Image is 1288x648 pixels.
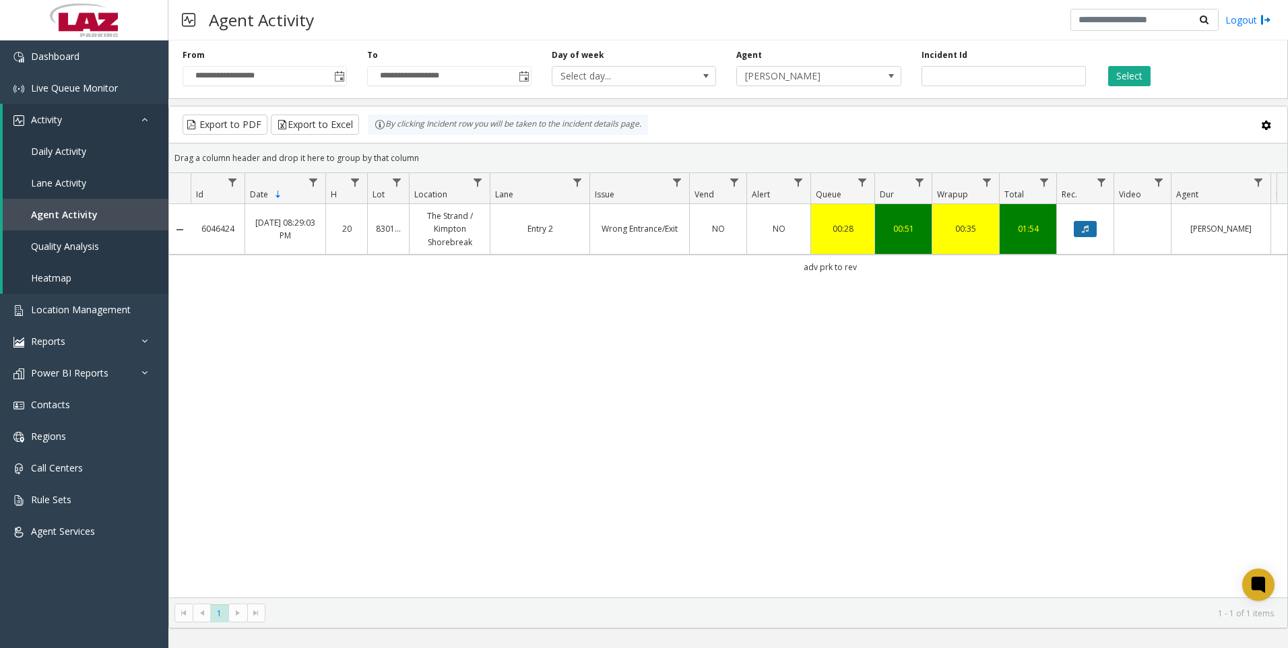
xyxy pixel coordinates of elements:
a: Quality Analysis [3,230,168,262]
img: 'icon' [13,463,24,474]
a: 01:54 [1008,222,1048,235]
span: Reports [31,335,65,348]
img: 'icon' [13,495,24,506]
a: Alert Filter Menu [790,173,808,191]
a: 00:35 [940,222,991,235]
span: [PERSON_NAME] [737,67,868,86]
label: To [367,49,378,61]
a: 830197 [376,222,401,235]
span: Location [414,189,447,200]
span: Lane Activity [31,176,86,189]
img: 'icon' [13,115,24,126]
span: Lane [495,189,513,200]
a: [PERSON_NAME] [1180,222,1262,235]
a: 00:51 [883,222,924,235]
a: NO [755,222,802,235]
a: Lane Activity [3,167,168,199]
div: By clicking Incident row you will be taken to the incident details page. [368,115,648,135]
span: Contacts [31,398,70,411]
a: Total Filter Menu [1035,173,1054,191]
span: Agent Services [31,525,95,538]
a: Dur Filter Menu [911,173,929,191]
div: Drag a column header and drop it here to group by that column [169,146,1287,170]
img: 'icon' [13,52,24,63]
span: Issue [595,189,614,200]
a: Wrong Entrance/Exit [598,222,681,235]
span: Page 1 [210,604,228,622]
span: Daily Activity [31,145,86,158]
span: Heatmap [31,271,71,284]
span: NO [712,223,725,234]
span: Dashboard [31,50,79,63]
span: Lot [373,189,385,200]
a: H Filter Menu [346,173,364,191]
a: Rec. Filter Menu [1093,173,1111,191]
a: 00:28 [819,222,866,235]
span: Dur [880,189,894,200]
span: Vend [695,189,714,200]
img: 'icon' [13,84,24,94]
span: Location Management [31,303,131,316]
span: Power BI Reports [31,366,108,379]
span: Total [1004,189,1024,200]
span: Rec. [1062,189,1077,200]
a: Lot Filter Menu [388,173,406,191]
a: Logout [1225,13,1271,27]
img: 'icon' [13,400,24,411]
span: Rule Sets [31,493,71,506]
label: Day of week [552,49,604,61]
a: NO [698,222,738,235]
img: logout [1260,13,1271,27]
a: Agent Activity [3,199,168,230]
img: 'icon' [13,432,24,443]
a: [DATE] 08:29:03 PM [253,216,317,242]
h3: Agent Activity [202,3,321,36]
span: Regions [31,430,66,443]
a: Daily Activity [3,135,168,167]
span: Video [1119,189,1141,200]
span: Toggle popup [516,67,531,86]
a: Entry 2 [498,222,581,235]
span: H [331,189,337,200]
img: 'icon' [13,368,24,379]
button: Export to Excel [271,115,359,135]
span: Date [250,189,268,200]
span: Queue [816,189,841,200]
kendo-pager-info: 1 - 1 of 1 items [273,608,1274,619]
a: 6046424 [199,222,236,235]
span: Alert [752,189,770,200]
span: Agent [1176,189,1198,200]
a: Activity [3,104,168,135]
label: From [183,49,205,61]
a: Queue Filter Menu [854,173,872,191]
img: infoIcon.svg [375,119,385,130]
span: Call Centers [31,461,83,474]
a: Heatmap [3,262,168,294]
a: Issue Filter Menu [668,173,686,191]
img: 'icon' [13,337,24,348]
span: Activity [31,113,62,126]
a: Collapse Details [169,224,191,235]
a: Date Filter Menu [304,173,323,191]
a: Vend Filter Menu [726,173,744,191]
span: Sortable [273,189,284,200]
span: Toggle popup [331,67,346,86]
img: 'icon' [13,305,24,316]
button: Select [1108,66,1151,86]
img: 'icon' [13,527,24,538]
span: Id [196,189,203,200]
a: Location Filter Menu [469,173,487,191]
span: Wrapup [937,189,968,200]
a: Agent Filter Menu [1250,173,1268,191]
span: Quality Analysis [31,240,99,253]
a: Video Filter Menu [1150,173,1168,191]
img: pageIcon [182,3,195,36]
a: Lane Filter Menu [569,173,587,191]
span: Live Queue Monitor [31,82,118,94]
a: Id Filter Menu [224,173,242,191]
span: Select day... [552,67,683,86]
